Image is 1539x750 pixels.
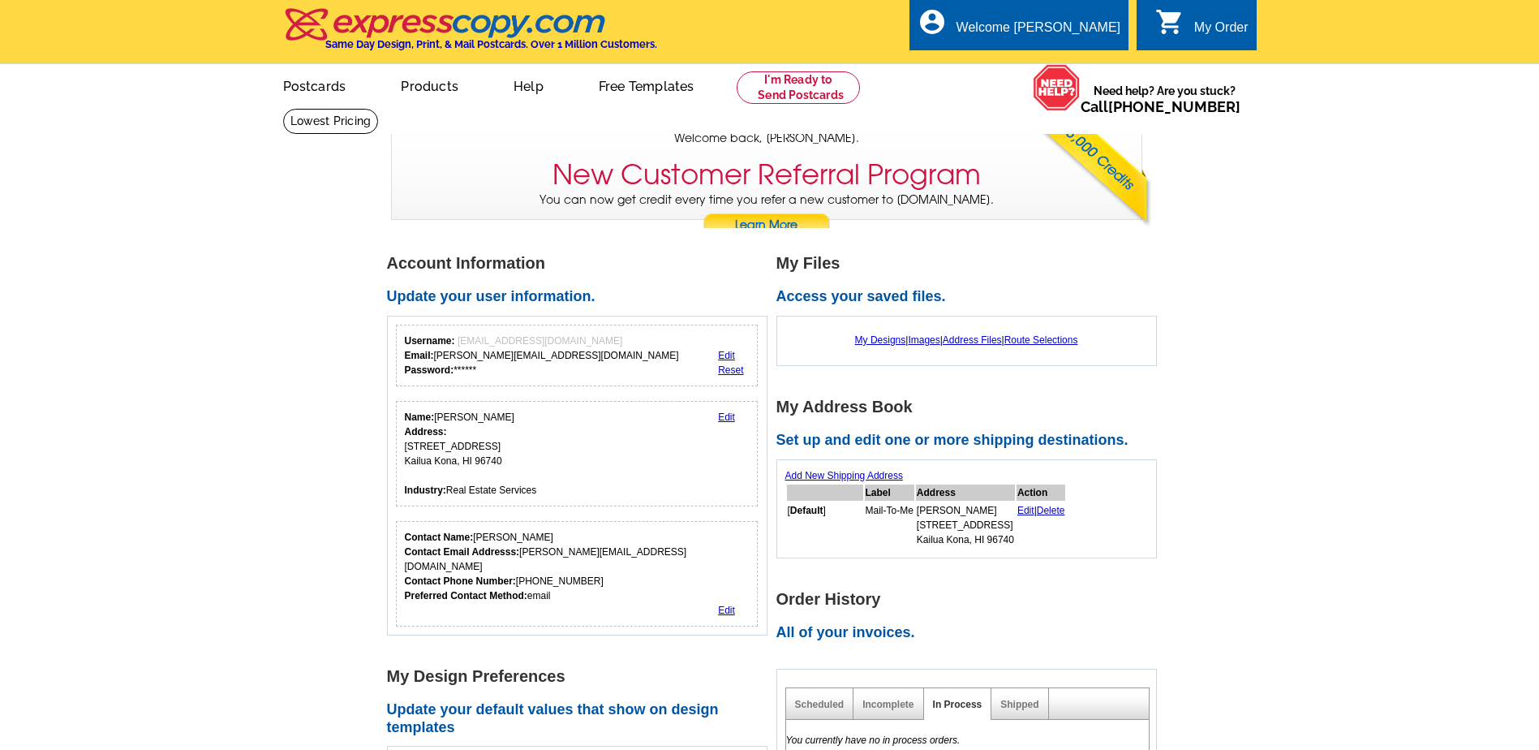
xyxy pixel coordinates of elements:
strong: Email: [405,350,434,361]
span: [EMAIL_ADDRESS][DOMAIN_NAME] [458,335,622,347]
a: My Designs [855,334,906,346]
h1: My Files [776,255,1166,272]
div: Your login information. [396,325,759,386]
i: shopping_cart [1155,7,1184,37]
h4: Same Day Design, Print, & Mail Postcards. Over 1 Million Customers. [325,38,657,50]
span: Need help? Are you stuck? [1081,83,1249,115]
div: | | | [785,325,1148,356]
a: Delete [1037,505,1065,516]
a: Incomplete [862,699,914,710]
h1: Order History [776,591,1166,608]
th: Action [1017,485,1066,501]
div: [PERSON_NAME][EMAIL_ADDRESS][DOMAIN_NAME] ****** [405,334,679,377]
a: Postcards [257,66,372,104]
h2: Set up and edit one or more shipping destinations. [776,432,1166,450]
h1: Account Information [387,255,776,272]
span: Welcome back, [PERSON_NAME]. [674,130,859,147]
a: Same Day Design, Print, & Mail Postcards. Over 1 Million Customers. [283,19,657,50]
td: Mail-To-Me [865,502,914,548]
strong: Contact Name: [405,532,474,543]
img: help [1033,64,1081,111]
div: Welcome [PERSON_NAME] [957,20,1120,43]
a: shopping_cart My Order [1155,18,1249,38]
strong: Industry: [405,485,446,496]
h2: All of your invoices. [776,624,1166,642]
strong: Password: [405,364,454,376]
a: In Process [933,699,982,710]
em: You currently have no in process orders. [786,735,961,746]
b: Default [790,505,823,516]
a: Learn More [703,213,831,238]
a: Edit [1017,505,1034,516]
div: Who should we contact regarding order issues? [396,521,759,627]
a: Images [908,334,939,346]
a: Scheduled [795,699,845,710]
a: Free Templates [573,66,720,104]
th: Label [865,485,914,501]
span: Call [1081,98,1240,115]
strong: Name: [405,412,435,423]
a: Products [375,66,484,104]
a: Route Selections [1004,334,1078,346]
h2: Update your default values that show on design templates [387,701,776,736]
strong: Username: [405,335,455,347]
h1: My Design Preferences [387,668,776,685]
div: Your personal details. [396,401,759,506]
strong: Contact Email Addresss: [405,546,520,558]
a: Shipped [1000,699,1038,710]
a: Address Files [943,334,1002,346]
div: [PERSON_NAME] [PERSON_NAME][EMAIL_ADDRESS][DOMAIN_NAME] [PHONE_NUMBER] email [405,530,750,603]
h3: New Customer Referral Program [552,158,981,192]
div: My Order [1194,20,1249,43]
p: You can now get credit every time you refer a new customer to [DOMAIN_NAME]. [392,192,1141,238]
td: | [1017,502,1066,548]
a: Edit [718,605,735,616]
strong: Contact Phone Number: [405,575,516,587]
a: Edit [718,350,735,361]
i: account_circle [918,7,947,37]
strong: Address: [405,426,447,437]
h1: My Address Book [776,399,1166,416]
h2: Update your user information. [387,288,776,306]
a: Edit [718,412,735,423]
strong: Preferred Contact Method: [405,590,527,601]
div: [PERSON_NAME] [STREET_ADDRESS] Kailua Kona, HI 96740 Real Estate Services [405,410,537,498]
a: Help [488,66,570,104]
td: [ ] [787,502,863,548]
a: Reset [718,364,743,376]
a: [PHONE_NUMBER] [1108,98,1240,115]
th: Address [916,485,1015,501]
h2: Access your saved files. [776,288,1166,306]
a: Add New Shipping Address [785,470,903,481]
td: [PERSON_NAME] [STREET_ADDRESS] Kailua Kona, HI 96740 [916,502,1015,548]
